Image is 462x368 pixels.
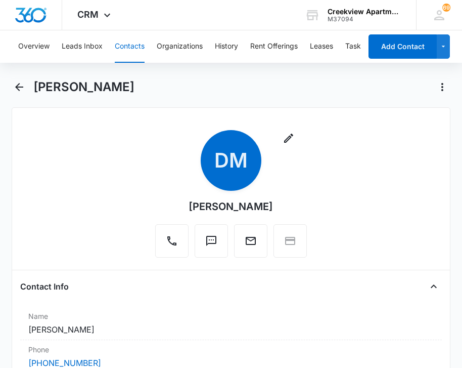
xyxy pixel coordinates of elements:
button: Close [426,278,442,295]
button: Organizations [157,30,203,63]
button: Contacts [115,30,145,63]
button: Leads Inbox [62,30,103,63]
label: Name [28,311,434,321]
a: Call [155,240,189,249]
button: Tasks [345,30,364,63]
dd: [PERSON_NAME] [28,323,434,336]
h4: Contact Info [20,280,69,293]
button: Rent Offerings [250,30,298,63]
button: Back [12,79,27,95]
button: Email [234,224,267,258]
button: Text [195,224,228,258]
button: Leases [310,30,333,63]
span: 69 [442,4,450,12]
div: notifications count [442,4,450,12]
label: Phone [28,344,434,355]
span: DM [201,130,261,191]
a: Email [234,240,267,249]
h1: [PERSON_NAME] [33,79,134,95]
button: Overview [18,30,50,63]
button: Call [155,224,189,258]
div: Name[PERSON_NAME] [20,307,442,340]
div: account id [328,16,401,23]
button: Actions [434,79,450,95]
span: CRM [77,9,99,20]
button: Add Contact [368,34,437,59]
div: [PERSON_NAME] [189,199,273,214]
div: account name [328,8,401,16]
button: History [215,30,238,63]
a: Text [195,240,228,249]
